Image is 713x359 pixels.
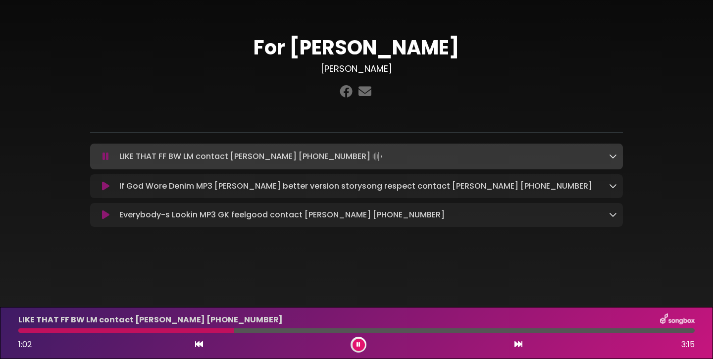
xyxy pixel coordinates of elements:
[90,63,623,74] h3: [PERSON_NAME]
[119,150,384,163] p: LIKE THAT FF BW LM contact [PERSON_NAME] [PHONE_NUMBER]
[90,36,623,59] h1: For [PERSON_NAME]
[370,150,384,163] img: waveform4.gif
[119,180,592,192] p: If God Wore Denim MP3 [PERSON_NAME] better version storysong respect contact [PERSON_NAME] [PHONE...
[119,209,445,221] p: Everybody-s Lookin MP3 GK feelgood contact [PERSON_NAME] [PHONE_NUMBER]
